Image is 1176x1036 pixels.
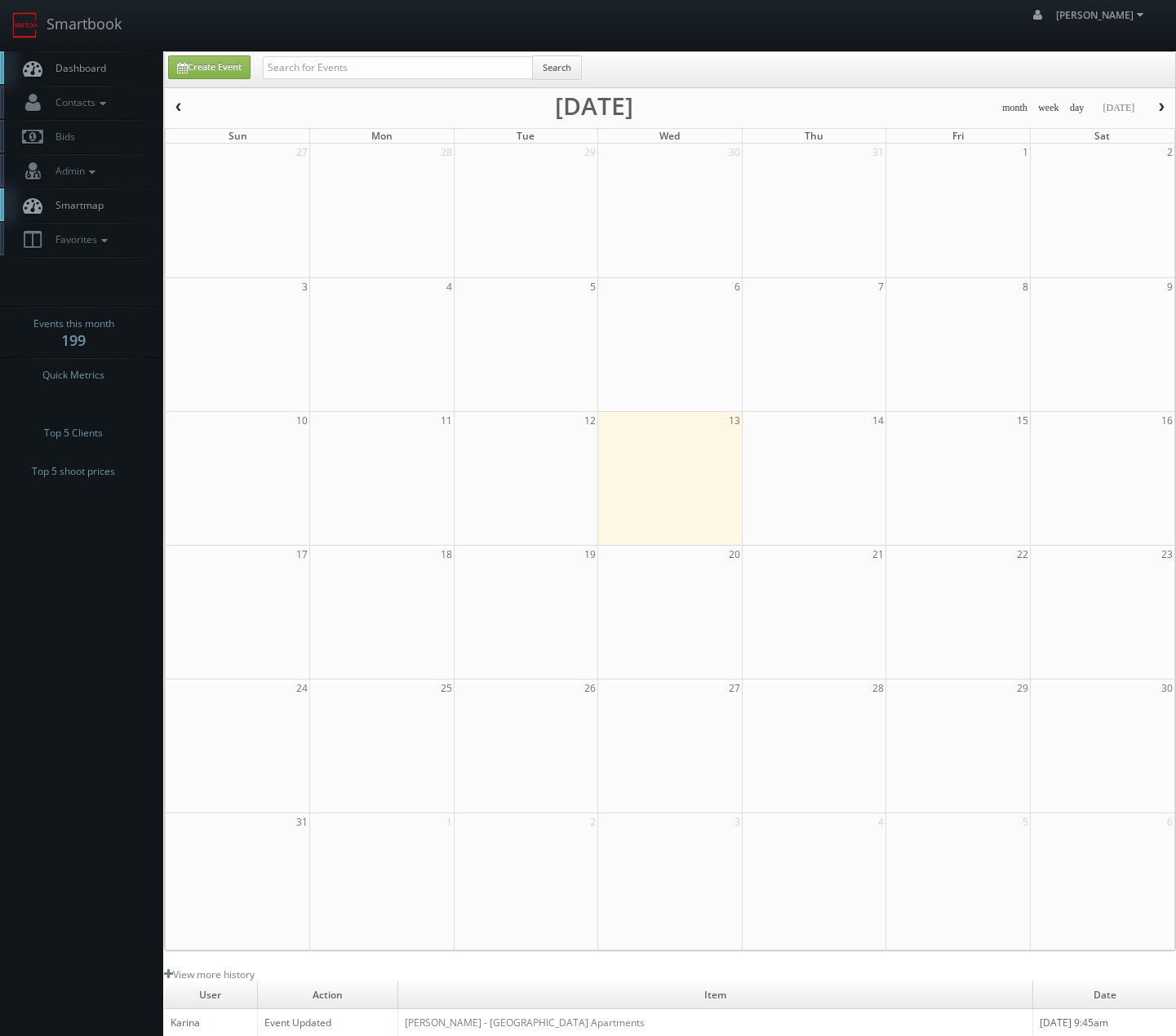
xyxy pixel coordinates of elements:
span: 5 [1021,813,1030,830]
span: 28 [871,680,885,697]
span: 13 [727,412,742,429]
span: 30 [727,144,742,161]
button: Search [532,55,582,80]
span: Admin [47,164,100,178]
span: 24 [295,680,309,697]
span: 3 [733,813,742,830]
span: Quick Metrics [42,367,104,383]
span: 4 [876,813,885,830]
span: 11 [439,412,454,429]
span: 15 [1015,412,1030,429]
h2: [DATE] [555,98,633,114]
span: 18 [439,546,454,563]
span: 29 [1015,680,1030,697]
span: Fri [952,129,964,143]
span: 17 [295,546,309,563]
span: 28 [439,144,454,161]
span: 8 [1021,278,1030,295]
td: Action [257,981,398,1009]
td: User [164,981,257,1009]
span: Wed [659,129,680,143]
td: Item [398,981,1033,1009]
span: 7 [876,278,885,295]
span: 26 [583,680,597,697]
span: Smartmap [47,198,104,212]
span: 10 [295,412,309,429]
input: Search for Events [263,56,533,79]
a: Create Event [168,55,251,79]
span: 19 [583,546,597,563]
button: month [996,98,1033,118]
span: 27 [295,144,309,161]
span: Sat [1094,129,1110,143]
span: 23 [1160,546,1174,563]
span: 30 [1160,680,1174,697]
span: 12 [583,412,597,429]
span: 31 [295,813,309,830]
span: 1 [1021,144,1030,161]
span: 3 [300,278,309,295]
td: Date [1033,981,1176,1009]
span: 6 [733,278,742,295]
span: 14 [871,412,885,429]
span: Top 5 shoot prices [32,463,115,480]
span: Bids [47,130,75,144]
span: 25 [439,680,454,697]
span: 4 [445,278,454,295]
strong: 199 [61,330,86,350]
img: smartbook-logo.png [12,12,38,38]
span: 27 [727,680,742,697]
a: View more history [164,967,255,981]
span: 20 [727,546,742,563]
span: 6 [1165,813,1174,830]
span: [PERSON_NAME] [1056,8,1148,22]
button: week [1032,98,1065,118]
span: Dashboard [47,61,106,75]
a: [PERSON_NAME] - [GEOGRAPHIC_DATA] Apartments [405,1016,645,1029]
span: Top 5 Clients [44,425,103,441]
span: Mon [371,129,393,143]
span: 31 [871,144,885,161]
span: 2 [588,813,597,830]
span: 21 [871,546,885,563]
span: Contacts [47,95,110,109]
button: day [1064,98,1090,118]
span: 5 [588,278,597,295]
span: Tue [517,129,535,143]
span: Favorites [47,232,112,246]
span: 1 [445,813,454,830]
span: 2 [1165,144,1174,161]
span: 22 [1015,546,1030,563]
span: 9 [1165,278,1174,295]
span: 16 [1160,412,1174,429]
span: Events this month [33,316,114,332]
button: [DATE] [1097,98,1140,118]
span: Sun [229,129,247,143]
span: 29 [583,144,597,161]
span: Thu [805,129,823,143]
